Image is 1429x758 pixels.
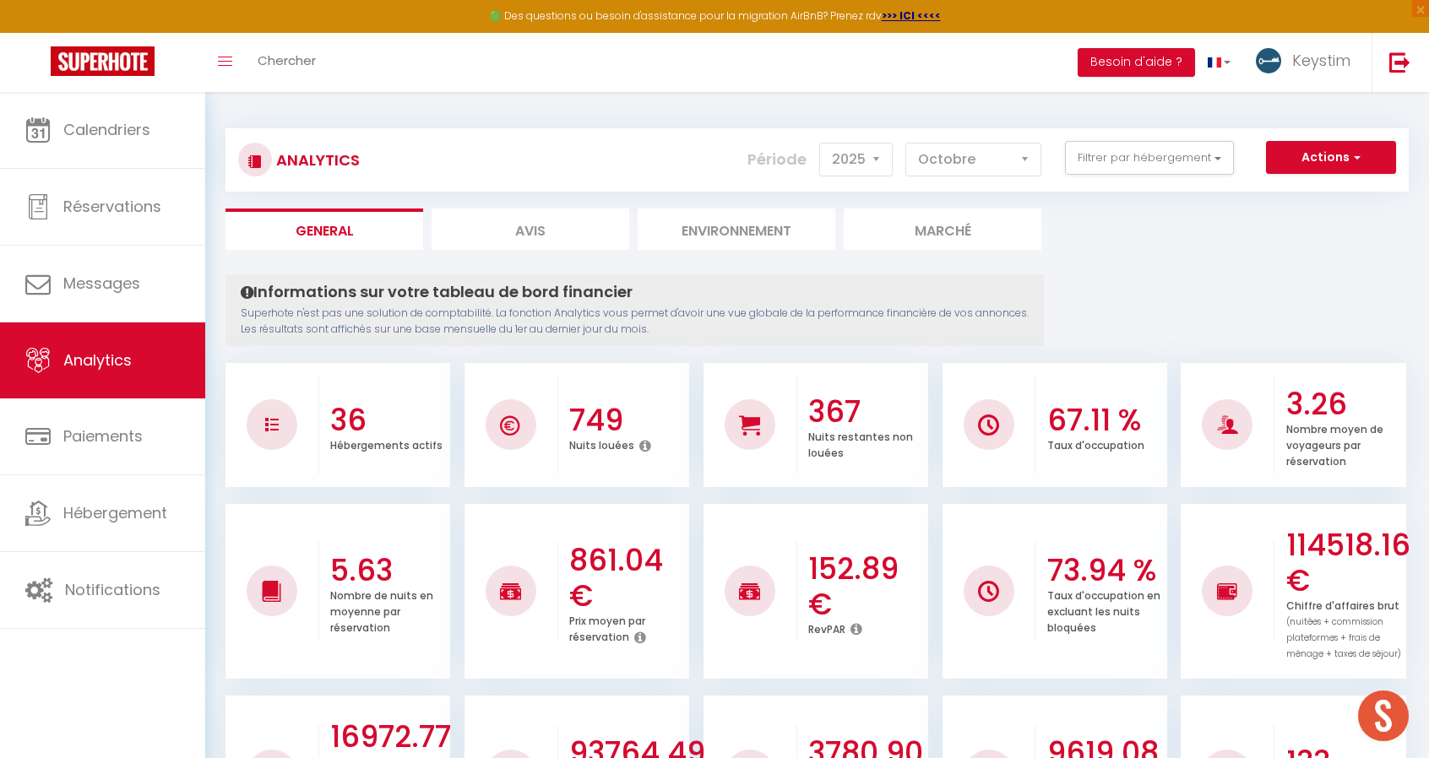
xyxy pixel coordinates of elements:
p: Nuits restantes non louées [808,426,913,460]
li: Environnement [638,208,835,250]
p: RevPAR [808,619,845,636]
button: Filtrer par hébergement [1065,141,1234,175]
p: Nuits louées [569,435,634,452]
h3: 861.04 € [569,543,685,614]
a: >>> ICI <<<< [882,8,941,23]
p: Taux d'occupation en excluant les nuits bloquées [1047,585,1160,635]
h3: 5.63 [330,553,446,588]
p: Hébergements actifs [330,435,443,452]
img: ... [1256,48,1281,73]
div: Ouvrir le chat [1358,690,1409,741]
h3: 36 [330,403,446,438]
p: Superhote n'est pas une solution de comptabilité. La fonction Analytics vous permet d'avoir une v... [241,306,1029,338]
button: Actions [1266,141,1396,175]
li: General [225,208,423,250]
span: Hébergement [63,502,167,523]
span: Paiements [63,425,143,447]
span: Analytics [63,349,132,371]
span: Calendriers [63,119,150,140]
p: Nombre de nuits en moyenne par réservation [330,585,433,635]
li: Marché [844,208,1041,250]
span: Notifications [65,579,160,600]
span: (nuitées + commission plateformes + frais de ménage + taxes de séjour) [1286,615,1401,660]
p: Chiffre d'affaires brut [1286,595,1401,661]
h3: 73.94 % [1047,553,1163,588]
p: Nombre moyen de voyageurs par réservation [1286,419,1383,468]
h3: 3.26 [1286,387,1402,422]
img: logout [1389,51,1410,73]
button: Besoin d'aide ? [1078,48,1195,77]
a: Chercher [245,33,329,92]
label: Période [747,141,807,178]
h3: 67.11 % [1047,403,1163,438]
img: NO IMAGE [265,418,279,431]
h3: Analytics [272,141,360,179]
a: ... Keystim [1243,33,1372,92]
img: Super Booking [51,46,155,76]
h4: Informations sur votre tableau de bord financier [241,283,1029,301]
p: Taux d'occupation [1047,435,1144,452]
span: Chercher [258,51,316,69]
img: NO IMAGE [978,581,999,602]
h3: 749 [569,403,685,438]
span: Messages [63,273,140,294]
span: Réservations [63,196,161,217]
h3: 152.89 € [808,551,924,622]
img: NO IMAGE [1217,581,1238,601]
p: Prix moyen par réservation [569,610,645,644]
h3: 367 [808,394,924,430]
li: Avis [432,208,629,250]
span: Keystim [1292,50,1350,71]
h3: 114518.16 € [1286,528,1402,598]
